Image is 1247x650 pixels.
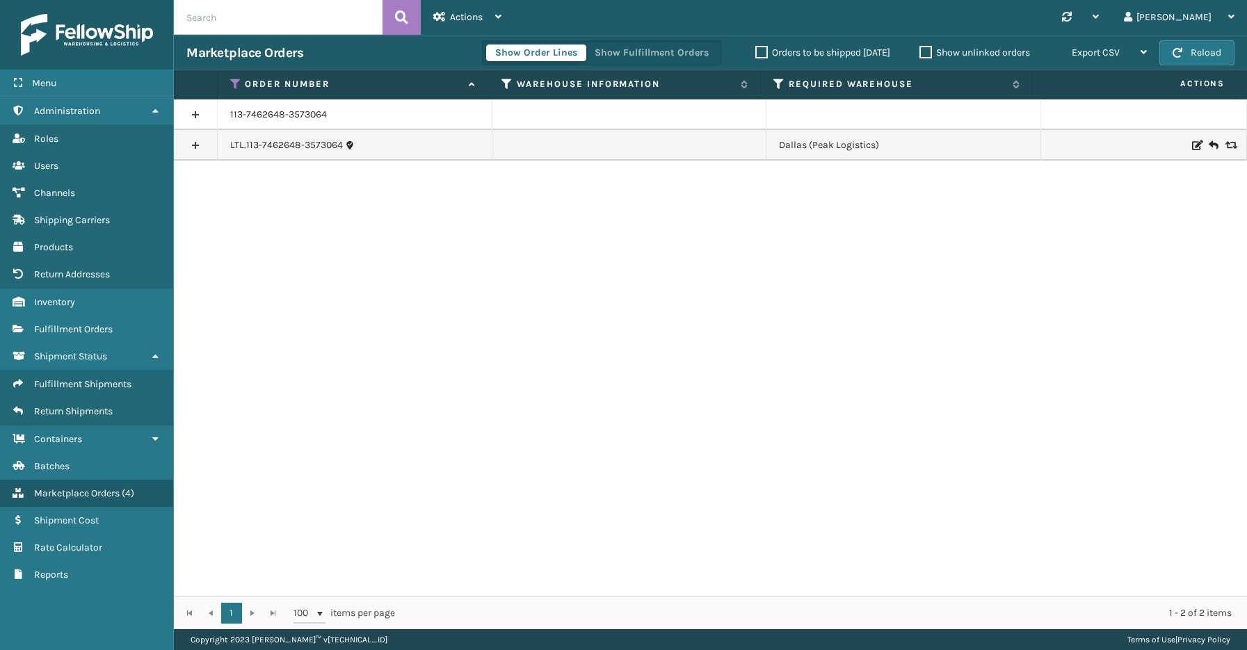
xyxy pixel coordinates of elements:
div: | [1127,629,1230,650]
span: Products [34,241,73,253]
i: Create Return Label [1209,138,1217,152]
span: Batches [34,460,70,472]
label: Order Number [245,78,462,90]
span: Reports [34,569,68,580]
img: logo [21,14,153,56]
a: 113-7462648-3573064 [230,108,327,122]
i: Replace [1225,140,1234,150]
span: ( 4 ) [122,487,134,499]
span: Actions [450,11,483,23]
a: Terms of Use [1127,635,1175,644]
span: Actions [1037,72,1233,95]
span: Roles [34,133,58,145]
span: Fulfillment Shipments [34,378,131,390]
span: Rate Calculator [34,542,102,553]
span: Menu [32,77,56,89]
h3: Marketplace Orders [186,44,303,61]
span: Administration [34,105,100,117]
span: Users [34,160,58,172]
div: 1 - 2 of 2 items [415,606,1232,620]
span: Return Addresses [34,268,110,280]
td: Dallas (Peak Logistics) [766,130,1041,161]
a: LTL.113-7462648-3573064 [230,138,343,152]
span: Channels [34,187,75,199]
span: Return Shipments [34,405,113,417]
button: Reload [1159,40,1234,65]
button: Show Fulfillment Orders [586,44,718,61]
span: Shipment Cost [34,514,99,526]
span: Export CSV [1072,47,1120,58]
button: Show Order Lines [486,44,586,61]
label: Required Warehouse [789,78,1006,90]
span: Marketplace Orders [34,487,120,499]
label: Show unlinked orders [919,47,1030,58]
span: Shipping Carriers [34,214,110,226]
span: items per page [293,603,395,624]
a: 1 [221,603,242,624]
label: Warehouse Information [517,78,734,90]
span: Fulfillment Orders [34,323,113,335]
span: Inventory [34,296,75,308]
p: Copyright 2023 [PERSON_NAME]™ v [TECHNICAL_ID] [191,629,387,650]
a: Privacy Policy [1177,635,1230,644]
span: Shipment Status [34,350,107,362]
span: 100 [293,606,314,620]
span: Containers [34,433,82,445]
i: Edit [1192,140,1200,150]
label: Orders to be shipped [DATE] [755,47,890,58]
